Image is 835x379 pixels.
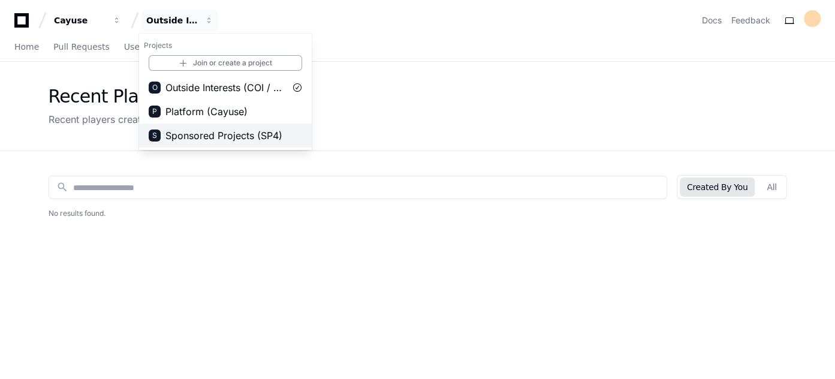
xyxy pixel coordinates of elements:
[149,106,161,118] div: P
[165,80,285,95] span: Outside Interests (COI / OI)
[149,82,161,94] div: O
[49,86,218,107] div: Recent Players
[146,14,198,26] div: Outside Interests (COI / OI)
[141,10,218,31] button: Outside Interests (COI / OI)
[139,36,312,55] h1: Projects
[124,34,147,61] a: Users
[139,34,312,150] div: Cayuse
[731,14,770,26] button: Feedback
[165,104,248,119] span: Platform (Cayuse)
[53,43,109,50] span: Pull Requests
[14,34,39,61] a: Home
[49,209,787,218] h2: No results found.
[56,181,68,193] mat-icon: search
[14,43,39,50] span: Home
[49,112,218,127] div: Recent players created in the system.
[680,178,755,197] button: Created By You
[53,34,109,61] a: Pull Requests
[149,130,161,142] div: S
[165,128,282,143] span: Sponsored Projects (SP4)
[759,178,783,197] button: All
[54,14,105,26] div: Cayuse
[149,55,302,71] a: Join or create a project
[49,10,126,31] button: Cayuse
[124,43,147,50] span: Users
[702,14,722,26] a: Docs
